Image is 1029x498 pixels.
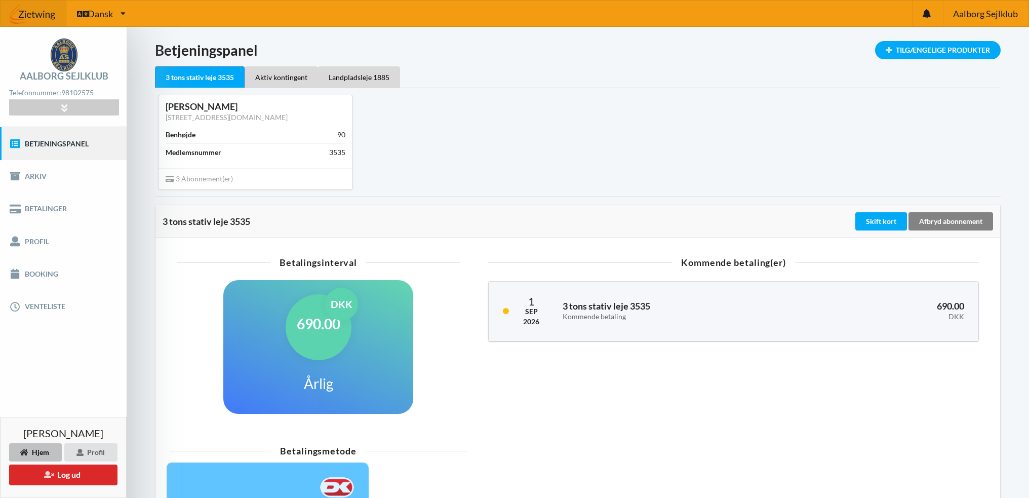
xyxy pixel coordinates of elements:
[64,443,117,462] div: Profil
[908,212,993,231] div: Afbryd abonnement
[801,313,964,321] div: DKK
[304,374,333,393] h1: Årlig
[801,300,964,321] h3: 690.00
[855,212,907,231] div: Skift kort
[155,66,245,88] div: 3 tons stativ leje 3535
[320,477,354,497] img: F+AAQC4Rur0ZFP9BwAAAABJRU5ErkJggg==
[488,258,979,267] div: Kommende betaling(er)
[9,443,62,462] div: Hjem
[875,41,1001,59] div: Tilgængelige Produkter
[9,86,118,100] div: Telefonnummer:
[245,66,318,88] div: Aktiv kontingent
[61,88,94,97] strong: 98102575
[166,130,195,140] div: Benhøjde
[166,101,345,112] div: [PERSON_NAME]
[166,113,288,122] a: [STREET_ADDRESS][DOMAIN_NAME]
[163,216,853,226] div: 3 tons stativ leje 3535
[337,130,345,140] div: 90
[23,428,103,438] span: [PERSON_NAME]
[20,71,108,81] div: Aalborg Sejlklub
[318,66,400,88] div: Landpladsleje 1885
[9,465,117,485] button: Log ud
[297,315,340,333] h1: 690.00
[523,307,539,317] div: Sep
[177,258,460,267] div: Betalingsinterval
[166,174,233,183] span: 3 Abonnement(er)
[329,147,345,158] div: 3535
[523,317,539,327] div: 2026
[953,9,1018,18] span: Aalborg Sejlklub
[155,41,1001,59] h1: Betjeningspanel
[563,300,786,321] h3: 3 tons stativ leje 3535
[325,288,358,321] div: DKK
[563,313,786,321] div: Kommende betaling
[166,147,221,158] div: Medlemsnummer
[170,446,467,455] div: Betalingsmetode
[88,9,113,18] span: Dansk
[51,39,77,71] img: logo
[523,296,539,307] div: 1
